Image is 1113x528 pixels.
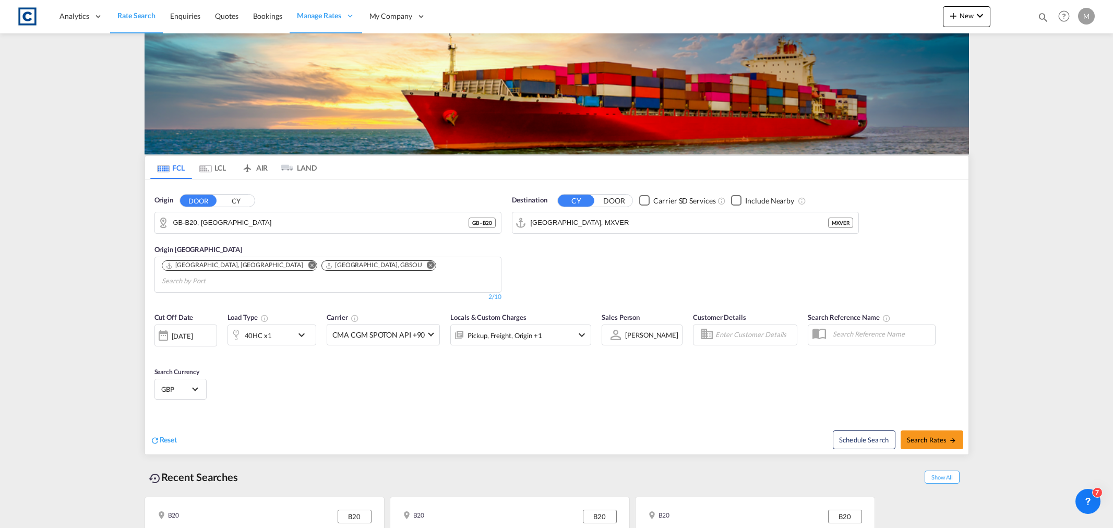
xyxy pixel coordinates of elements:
[215,11,238,20] span: Quotes
[648,510,670,523] div: B20
[351,314,359,322] md-icon: The selected Trucker/Carrierwill be displayed in the rate results If the rates are from another f...
[602,313,640,321] span: Sales Person
[472,219,492,226] span: GB - B20
[325,261,424,270] div: Press delete to remove this chip.
[1037,11,1049,23] md-icon: icon-magnify
[145,33,969,154] img: LCL+%26+FCL+BACKGROUND.png
[150,156,317,179] md-pagination-wrapper: Use the left and right arrow keys to navigate between tabs
[59,11,89,21] span: Analytics
[468,328,542,343] div: Pickup Freight Origin Factory Stuffing
[241,162,254,170] md-icon: icon-airplane
[145,179,968,454] div: Origin DOOR CY GB-B20, BirminghamOrigin [GEOGRAPHIC_DATA] Chips container. Use arrow keys to sele...
[639,195,715,206] md-checkbox: Checkbox No Ink
[828,218,853,228] div: MXVER
[149,472,161,485] md-icon: icon-backup-restore
[947,11,986,20] span: New
[145,465,243,489] div: Recent Searches
[583,510,617,523] div: B20
[301,261,317,271] button: Remove
[158,510,179,523] div: B20
[1078,8,1095,25] div: M
[276,156,317,179] md-tab-item: LAND
[180,195,217,207] button: DOOR
[882,314,891,322] md-icon: Your search will be saved by the below given name
[907,436,957,444] span: Search Rates
[117,11,155,20] span: Rate Search
[624,327,679,342] md-select: Sales Person: Michael Childs
[717,197,726,205] md-icon: Unchecked: Search for CY (Container Yard) services for all selected carriers.Checked : Search for...
[1055,7,1078,26] div: Help
[715,327,794,343] input: Enter Customer Details
[154,325,217,346] div: [DATE]
[297,10,341,21] span: Manage Rates
[1037,11,1049,27] div: icon-magnify
[943,6,990,27] button: icon-plus 400-fgNewicon-chevron-down
[327,313,359,321] span: Carrier
[420,261,436,271] button: Remove
[260,314,269,322] md-icon: icon-information-outline
[625,331,678,339] div: [PERSON_NAME]
[338,510,372,523] div: B20
[808,313,891,321] span: Search Reference Name
[325,261,422,270] div: Southampton, GBSOU
[828,510,862,523] div: B20
[160,257,496,290] md-chips-wrap: Chips container. Use arrow keys to select chips.
[173,215,469,231] input: Search by Door
[798,197,806,205] md-icon: Unchecked: Ignores neighbouring ports when fetching rates.Checked : Includes neighbouring ports w...
[172,331,193,341] div: [DATE]
[16,5,39,28] img: 1fdb9190129311efbfaf67cbb4249bed.jpeg
[947,9,960,22] md-icon: icon-plus 400-fg
[155,212,501,233] md-input-container: GB-B20, Birmingham
[228,325,316,345] div: 40HC x1icon-chevron-down
[450,325,591,345] div: Pickup Freight Origin Factory Stuffingicon-chevron-down
[731,195,794,206] md-checkbox: Checkbox No Ink
[450,313,526,321] span: Locals & Custom Charges
[488,293,501,302] div: 2/10
[1055,7,1073,25] span: Help
[653,196,715,206] div: Carrier SD Services
[150,436,160,445] md-icon: icon-refresh
[165,261,305,270] div: Press delete to remove this chip.
[160,435,177,444] span: Reset
[218,195,255,207] button: CY
[160,381,201,397] md-select: Select Currency: £ GBPUnited Kingdom Pound
[901,430,963,449] button: Search Ratesicon-arrow-right
[154,195,173,206] span: Origin
[245,328,272,343] div: 40HC x1
[693,313,746,321] span: Customer Details
[576,329,588,341] md-icon: icon-chevron-down
[170,11,200,20] span: Enquiries
[369,11,412,21] span: My Company
[228,313,269,321] span: Load Type
[974,9,986,22] md-icon: icon-chevron-down
[234,156,276,179] md-tab-item: AIR
[332,330,425,340] span: CMA CGM SPOTON API +90
[154,245,243,254] span: Origin [GEOGRAPHIC_DATA]
[150,435,177,446] div: icon-refreshReset
[403,510,425,523] div: B20
[833,430,895,449] button: Note: By default Schedule search will only considerorigin ports, destination ports and cut off da...
[531,215,828,231] input: Search by Port
[192,156,234,179] md-tab-item: LCL
[154,368,200,376] span: Search Currency
[828,326,935,342] input: Search Reference Name
[512,195,547,206] span: Destination
[295,329,313,341] md-icon: icon-chevron-down
[745,196,794,206] div: Include Nearby
[512,212,858,233] md-input-container: Veracruz, MXVER
[253,11,282,20] span: Bookings
[596,195,632,207] button: DOOR
[558,195,594,207] button: CY
[161,385,190,394] span: GBP
[154,313,194,321] span: Cut Off Date
[154,345,162,359] md-datepicker: Select
[165,261,303,270] div: London Gateway Port, GBLGP
[162,273,261,290] input: Search by Port
[925,471,959,484] span: Show All
[949,437,956,444] md-icon: icon-arrow-right
[150,156,192,179] md-tab-item: FCL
